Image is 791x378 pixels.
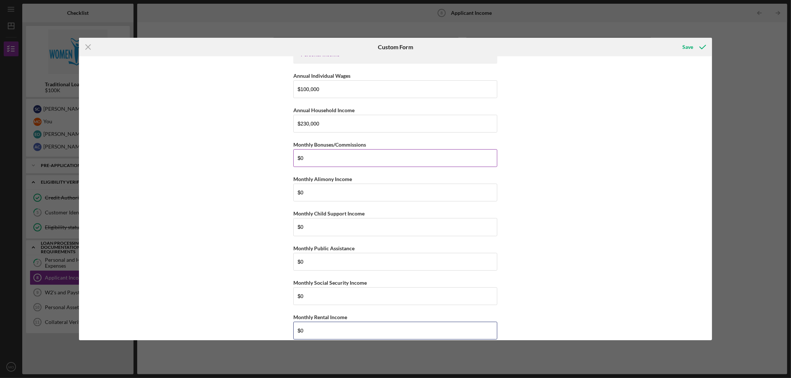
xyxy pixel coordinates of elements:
[293,280,367,286] label: Monthly Social Security Income
[378,44,413,50] h6: Custom Form
[683,40,693,54] div: Save
[293,176,352,182] label: Monthly Alimony Income
[675,40,712,54] button: Save
[293,314,347,320] label: Monthly Rental Income
[293,73,350,79] label: Annual Individual Wages
[293,107,355,113] label: Annual Household Income
[293,210,365,217] label: Monthly Child Support Income
[293,245,355,251] label: Monthly Public Assistance
[293,141,366,148] label: Monthly Bonuses/Commissions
